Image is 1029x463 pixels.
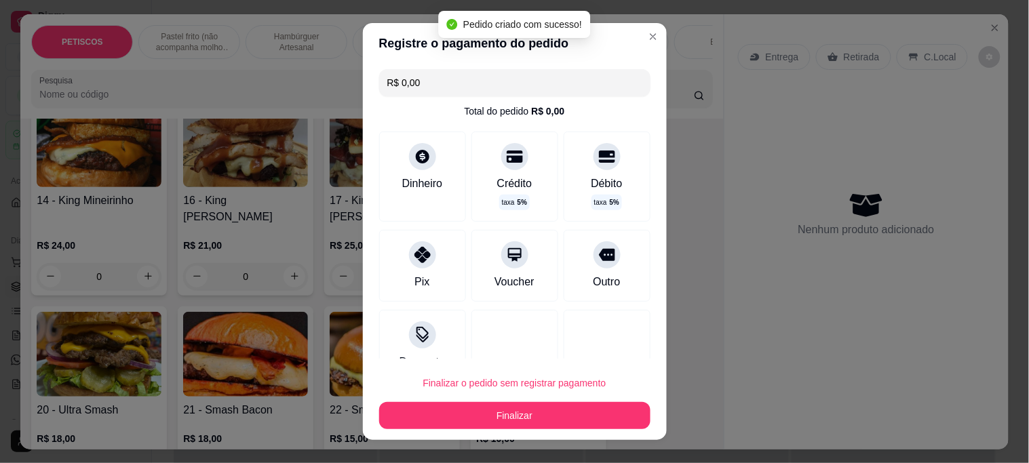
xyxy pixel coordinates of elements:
div: Débito [591,176,622,192]
div: Desconto [400,354,446,370]
button: Finalizar o pedido sem registrar pagamento [379,369,651,397]
div: Pix [414,274,429,290]
span: 5 % [518,197,527,207]
button: Finalizar [379,402,651,429]
p: taxa [594,197,619,207]
div: Total do pedido [464,104,564,118]
span: check-circle [447,19,458,30]
div: Crédito [497,176,532,192]
span: 5 % [610,197,619,207]
div: Voucher [494,274,535,290]
header: Registre o pagamento do pedido [363,23,667,64]
input: Ex.: hambúrguer de cordeiro [387,69,642,96]
div: Dinheiro [402,176,443,192]
span: Pedido criado com sucesso! [463,19,582,30]
button: Close [642,26,664,47]
p: taxa [502,197,527,207]
div: R$ 0,00 [531,104,564,118]
div: Outro [593,274,620,290]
